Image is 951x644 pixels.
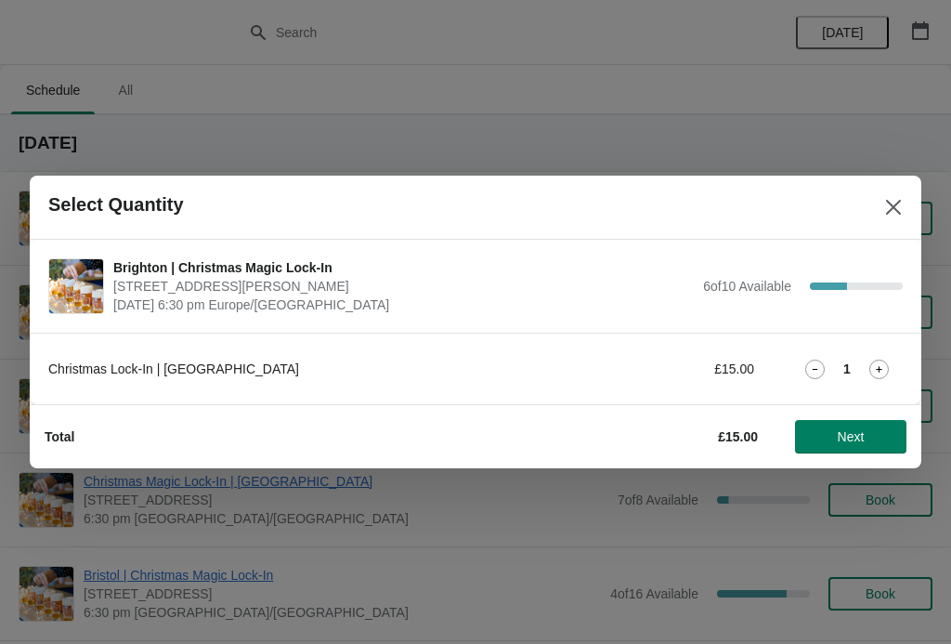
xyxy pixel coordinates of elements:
img: Brighton | Christmas Magic Lock-In | 41 Gardner St, Brighton, BN1 1UN | November 13 | 6:30 pm Eur... [49,259,103,313]
span: [STREET_ADDRESS][PERSON_NAME] [113,277,694,296]
span: Brighton | Christmas Magic Lock-In [113,258,694,277]
div: Christmas Lock-In | [GEOGRAPHIC_DATA] [48,360,550,378]
strong: £15.00 [718,429,758,444]
strong: Total [45,429,74,444]
h2: Select Quantity [48,194,184,216]
span: [DATE] 6:30 pm Europe/[GEOGRAPHIC_DATA] [113,296,694,314]
span: 6 of 10 Available [703,279,791,294]
span: Next [838,429,865,444]
div: £15.00 [587,360,754,378]
button: Next [795,420,906,453]
button: Close [877,191,910,224]
strong: 1 [843,360,851,378]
